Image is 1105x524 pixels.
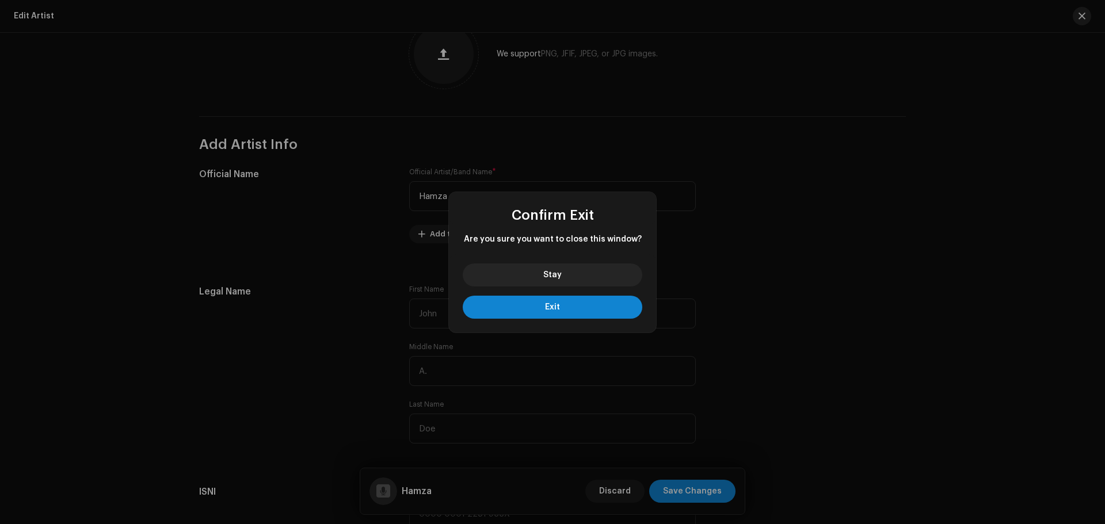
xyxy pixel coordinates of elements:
span: Confirm Exit [512,208,594,222]
button: Exit [463,296,642,319]
span: Are you sure you want to close this window? [463,234,642,245]
button: Stay [463,263,642,286]
span: Stay [543,271,562,279]
span: Exit [545,303,560,311]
